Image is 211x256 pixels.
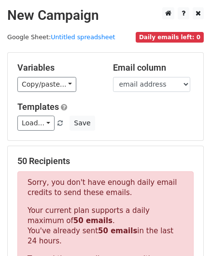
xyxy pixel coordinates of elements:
strong: 50 emails [98,226,137,235]
strong: 50 emails [73,216,113,225]
h5: Variables [17,62,98,73]
a: Untitled spreadsheet [51,33,115,41]
h5: Email column [113,62,194,73]
a: Templates [17,102,59,112]
p: Sorry, you don't have enough daily email credits to send these emails. [28,178,183,198]
button: Save [70,116,95,131]
span: Daily emails left: 0 [136,32,204,43]
h2: New Campaign [7,7,204,24]
h5: 50 Recipients [17,156,194,166]
p: Your current plan supports a daily maximum of . You've already sent in the last 24 hours. [28,206,183,246]
a: Copy/paste... [17,77,76,92]
a: Daily emails left: 0 [136,33,204,41]
a: Load... [17,116,55,131]
small: Google Sheet: [7,33,115,41]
